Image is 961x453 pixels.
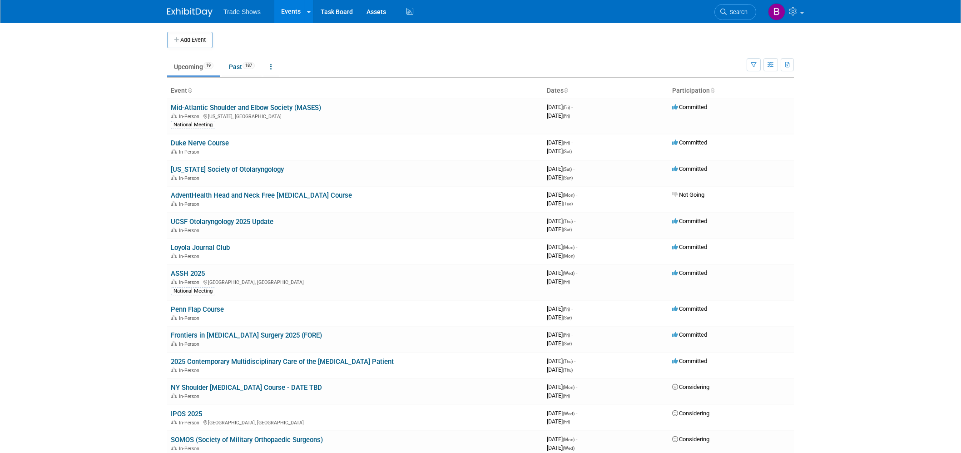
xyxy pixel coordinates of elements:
[564,87,568,94] a: Sort by Start Date
[171,175,177,180] img: In-Person Event
[547,191,577,198] span: [DATE]
[179,175,202,181] span: In-Person
[563,105,570,110] span: (Fri)
[167,32,213,48] button: Add Event
[576,410,577,417] span: -
[171,410,202,418] a: IPOS 2025
[563,446,575,451] span: (Wed)
[171,254,177,258] img: In-Person Event
[171,436,323,444] a: SOMOS (Society of Military Orthopaedic Surgeons)
[243,62,255,69] span: 187
[179,315,202,321] span: In-Person
[171,121,215,129] div: National Meeting
[571,139,573,146] span: -
[179,420,202,426] span: In-Person
[710,87,714,94] a: Sort by Participation Type
[563,333,570,338] span: (Fri)
[672,191,704,198] span: Not Going
[179,114,202,119] span: In-Person
[171,191,352,199] a: AdventHealth Head and Neck Free [MEDICAL_DATA] Course
[547,104,573,110] span: [DATE]
[563,271,575,276] span: (Wed)
[563,193,575,198] span: (Mon)
[727,9,748,15] span: Search
[171,139,229,147] a: Duke Nerve Course
[672,139,707,146] span: Committed
[179,254,202,259] span: In-Person
[179,393,202,399] span: In-Person
[171,218,273,226] a: UCSF Otolaryngology 2025 Update
[672,358,707,364] span: Committed
[171,165,284,174] a: [US_STATE] Society of Otolaryngology
[563,411,575,416] span: (Wed)
[563,219,573,224] span: (Thu)
[171,228,177,232] img: In-Person Event
[563,254,575,259] span: (Mon)
[179,201,202,207] span: In-Person
[171,305,224,314] a: Penn Flap Course
[547,444,575,451] span: [DATE]
[563,175,573,180] span: (Sun)
[714,4,756,20] a: Search
[223,8,261,15] span: Trade Shows
[571,305,573,312] span: -
[672,436,709,443] span: Considering
[563,167,572,172] span: (Sat)
[576,191,577,198] span: -
[672,218,707,224] span: Committed
[547,200,573,207] span: [DATE]
[179,279,202,285] span: In-Person
[187,87,192,94] a: Sort by Event Name
[547,410,577,417] span: [DATE]
[547,252,575,259] span: [DATE]
[547,436,577,443] span: [DATE]
[669,83,794,99] th: Participation
[179,341,202,347] span: In-Person
[171,418,540,426] div: [GEOGRAPHIC_DATA], [GEOGRAPHIC_DATA]
[171,269,205,278] a: ASSH 2025
[171,420,177,424] img: In-Person Event
[563,393,570,398] span: (Fri)
[547,314,572,321] span: [DATE]
[547,392,570,399] span: [DATE]
[574,218,575,224] span: -
[574,358,575,364] span: -
[563,114,570,119] span: (Fri)
[547,383,577,390] span: [DATE]
[547,278,570,285] span: [DATE]
[576,244,577,250] span: -
[547,218,575,224] span: [DATE]
[171,278,540,285] div: [GEOGRAPHIC_DATA], [GEOGRAPHIC_DATA]
[171,114,177,118] img: In-Person Event
[203,62,213,69] span: 19
[547,174,573,181] span: [DATE]
[576,269,577,276] span: -
[171,315,177,320] img: In-Person Event
[171,244,230,252] a: Loyola Journal Club
[672,104,707,110] span: Committed
[171,149,177,154] img: In-Person Event
[547,148,572,154] span: [DATE]
[171,341,177,346] img: In-Person Event
[179,228,202,234] span: In-Person
[547,340,572,347] span: [DATE]
[563,245,575,250] span: (Mon)
[543,83,669,99] th: Dates
[563,201,573,206] span: (Tue)
[179,446,202,452] span: In-Person
[672,410,709,417] span: Considering
[171,393,177,398] img: In-Person Event
[672,269,707,276] span: Committed
[547,226,572,233] span: [DATE]
[672,165,707,172] span: Committed
[672,244,707,250] span: Committed
[171,446,177,450] img: In-Person Event
[576,383,577,390] span: -
[563,307,570,312] span: (Fri)
[563,149,572,154] span: (Sat)
[547,358,575,364] span: [DATE]
[571,331,573,338] span: -
[547,165,575,172] span: [DATE]
[171,104,321,112] a: Mid-Atlantic Shoulder and Elbow Society (MASES)
[563,419,570,424] span: (Fri)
